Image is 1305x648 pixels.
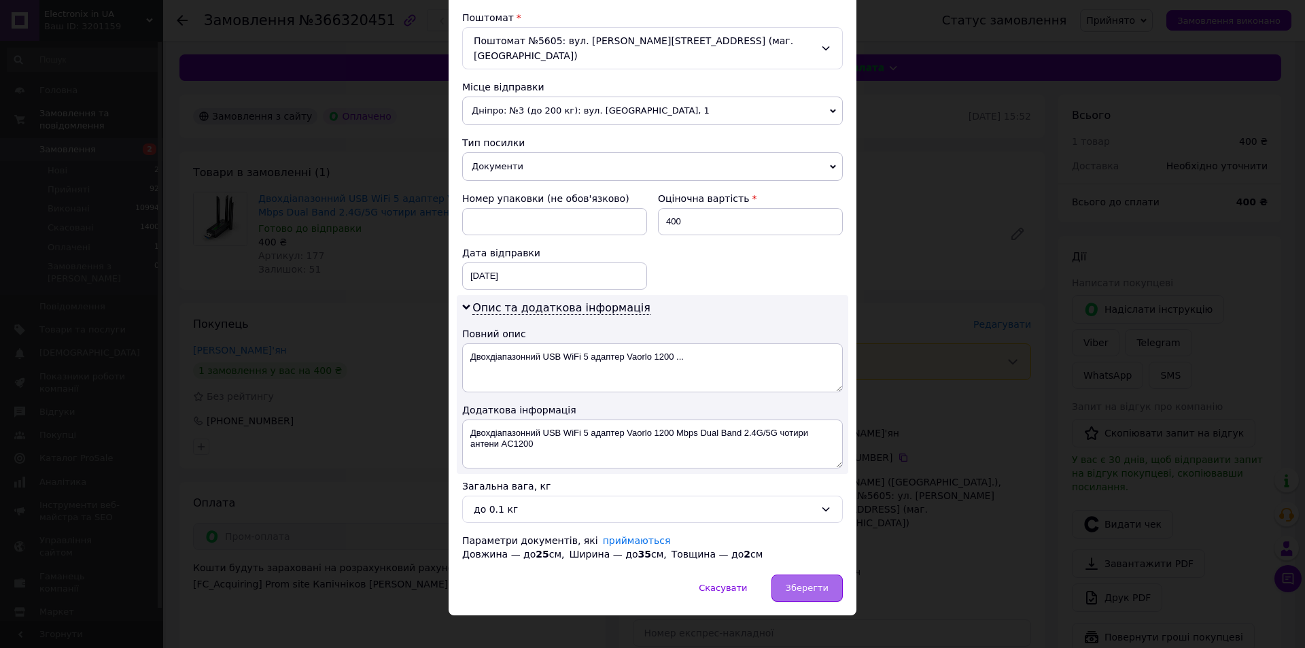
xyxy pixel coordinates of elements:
span: Скасувати [699,583,747,593]
div: Оціночна вартість [658,192,843,205]
div: Поштомат [462,11,843,24]
span: Зберегти [786,583,829,593]
div: Поштомат №5605: вул. [PERSON_NAME][STREET_ADDRESS] (маг. [GEOGRAPHIC_DATA]) [462,27,843,69]
span: Дніпро: №3 (до 200 кг): вул. [GEOGRAPHIC_DATA], 1 [462,97,843,125]
div: Дата відправки [462,246,647,260]
div: Номер упаковки (не обов'язково) [462,192,647,205]
span: Тип посилки [462,137,525,148]
span: Місце відправки [462,82,544,92]
a: приймаються [603,535,671,546]
div: Повний опис [462,327,843,341]
span: Опис та додаткова інформація [472,301,650,315]
div: Загальна вага, кг [462,479,843,493]
span: 35 [638,549,650,560]
div: до 0.1 кг [474,502,815,517]
span: Документи [462,152,843,181]
textarea: Двохдіапазонний USB WiFi 5 адаптер Vaorlo 1200 ... [462,343,843,392]
span: 2 [744,549,750,560]
div: Параметри документів, які Довжина — до см, Ширина — до см, Товщина — до см [462,534,843,561]
textarea: Двохдіапазонний USB WiFi 5 адаптер Vaorlo 1200 Mbps Dual Band 2.4G/5G чотири антени AC1200 [462,420,843,468]
div: Додаткова інформація [462,403,843,417]
span: 25 [536,549,549,560]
